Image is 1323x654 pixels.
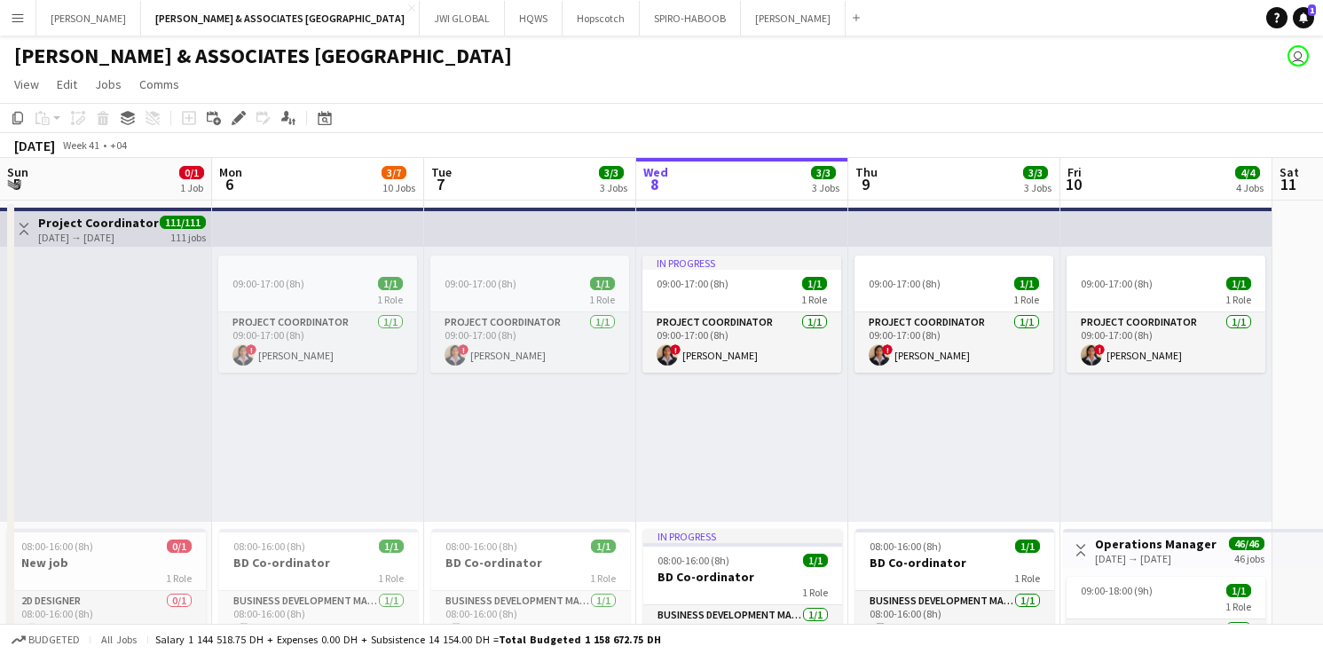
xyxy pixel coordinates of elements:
[1226,277,1251,290] span: 1/1
[670,344,681,355] span: !
[1095,552,1217,565] div: [DATE] → [DATE]
[854,256,1053,373] app-job-card: 09:00-17:00 (8h)1/11 RoleProject Coordinator1/109:00-17:00 (8h)![PERSON_NAME]
[882,344,893,355] span: !
[218,312,417,373] app-card-role: Project Coordinator1/109:00-17:00 (8h)![PERSON_NAME]
[1288,45,1309,67] app-user-avatar: THAEE HR
[170,229,206,244] div: 111 jobs
[1235,166,1260,179] span: 4/4
[219,591,418,651] app-card-role: Business Development Manager1/108:00-16:00 (8h)[PERSON_NAME]
[1229,537,1264,550] span: 46/46
[642,312,841,373] app-card-role: Project Coordinator1/109:00-17:00 (8h)![PERSON_NAME]
[1280,164,1299,180] span: Sat
[1234,550,1264,565] div: 46 jobs
[246,344,256,355] span: !
[232,277,304,290] span: 09:00-17:00 (8h)
[1293,7,1314,28] a: 1
[589,293,615,306] span: 1 Role
[1024,181,1051,194] div: 3 Jobs
[7,164,28,180] span: Sun
[139,76,179,92] span: Comms
[445,277,516,290] span: 09:00-17:00 (8h)
[1013,293,1039,306] span: 1 Role
[1236,181,1264,194] div: 4 Jobs
[233,540,305,553] span: 08:00-16:00 (8h)
[590,277,615,290] span: 1/1
[7,529,206,651] app-job-card: 08:00-16:00 (8h)0/1New job1 Role2D Designer0/108:00-16:00 (8h)
[1094,344,1105,355] span: !
[59,138,103,152] span: Week 41
[869,277,941,290] span: 09:00-17:00 (8h)
[599,166,624,179] span: 3/3
[870,540,941,553] span: 08:00-16:00 (8h)
[382,181,415,194] div: 10 Jobs
[219,529,418,651] app-job-card: 08:00-16:00 (8h)1/1BD Co-ordinator1 RoleBusiness Development Manager1/108:00-16:00 (8h)[PERSON_NAME]
[14,137,55,154] div: [DATE]
[802,586,828,599] span: 1 Role
[640,1,741,35] button: SPIRO-HABOOB
[1225,293,1251,306] span: 1 Role
[643,529,842,543] div: In progress
[14,43,512,69] h1: [PERSON_NAME] & ASSOCIATES [GEOGRAPHIC_DATA]
[431,555,630,571] h3: BD Co-ordinator
[1308,4,1316,16] span: 1
[854,312,1053,373] app-card-role: Project Coordinator1/109:00-17:00 (8h)![PERSON_NAME]
[57,76,77,92] span: Edit
[167,540,192,553] span: 0/1
[420,1,505,35] button: JWI GLOBAL
[14,76,39,92] span: View
[563,1,640,35] button: Hopscotch
[28,634,80,646] span: Budgeted
[219,555,418,571] h3: BD Co-ordinator
[1023,166,1048,179] span: 3/3
[803,554,828,567] span: 1/1
[132,73,186,96] a: Comms
[855,555,1054,571] h3: BD Co-ordinator
[9,630,83,650] button: Budgeted
[1015,540,1040,553] span: 1/1
[591,540,616,553] span: 1/1
[801,293,827,306] span: 1 Role
[430,256,629,373] app-job-card: 09:00-17:00 (8h)1/11 RoleProject Coordinator1/109:00-17:00 (8h)![PERSON_NAME]
[1065,174,1082,194] span: 10
[600,181,627,194] div: 3 Jobs
[431,529,630,651] app-job-card: 08:00-16:00 (8h)1/1BD Co-ordinator1 RoleBusiness Development Manager1/108:00-16:00 (8h)[PERSON_NAME]
[855,529,1054,651] app-job-card: 08:00-16:00 (8h)1/1BD Co-ordinator1 RoleBusiness Development Manager1/108:00-16:00 (8h)[PERSON_NAME]
[218,256,417,373] app-job-card: 09:00-17:00 (8h)1/11 RoleProject Coordinator1/109:00-17:00 (8h)![PERSON_NAME]
[36,1,141,35] button: [PERSON_NAME]
[110,138,127,152] div: +04
[38,231,159,244] div: [DATE] → [DATE]
[431,591,630,651] app-card-role: Business Development Manager1/108:00-16:00 (8h)[PERSON_NAME]
[855,591,1054,651] app-card-role: Business Development Manager1/108:00-16:00 (8h)[PERSON_NAME]
[219,164,242,180] span: Mon
[141,1,420,35] button: [PERSON_NAME] & ASSOCIATES [GEOGRAPHIC_DATA]
[1277,174,1299,194] span: 11
[590,571,616,585] span: 1 Role
[98,633,140,646] span: All jobs
[499,633,661,646] span: Total Budgeted 1 158 672.75 DH
[382,166,406,179] span: 3/7
[811,166,836,179] span: 3/3
[1067,256,1265,373] app-job-card: 09:00-17:00 (8h)1/11 RoleProject Coordinator1/109:00-17:00 (8h)![PERSON_NAME]
[1226,584,1251,597] span: 1/1
[643,569,842,585] h3: BD Co-ordinator
[642,256,841,373] app-job-card: In progress09:00-17:00 (8h)1/11 RoleProject Coordinator1/109:00-17:00 (8h)![PERSON_NAME]
[1225,600,1251,613] span: 1 Role
[429,174,452,194] span: 7
[657,277,728,290] span: 09:00-17:00 (8h)
[741,1,846,35] button: [PERSON_NAME]
[1081,584,1153,597] span: 09:00-18:00 (9h)
[38,215,159,231] h3: Project Coordinator
[179,166,204,179] span: 0/1
[505,1,563,35] button: HQWS
[1014,277,1039,290] span: 1/1
[658,554,729,567] span: 08:00-16:00 (8h)
[21,540,93,553] span: 08:00-16:00 (8h)
[642,256,841,270] div: In progress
